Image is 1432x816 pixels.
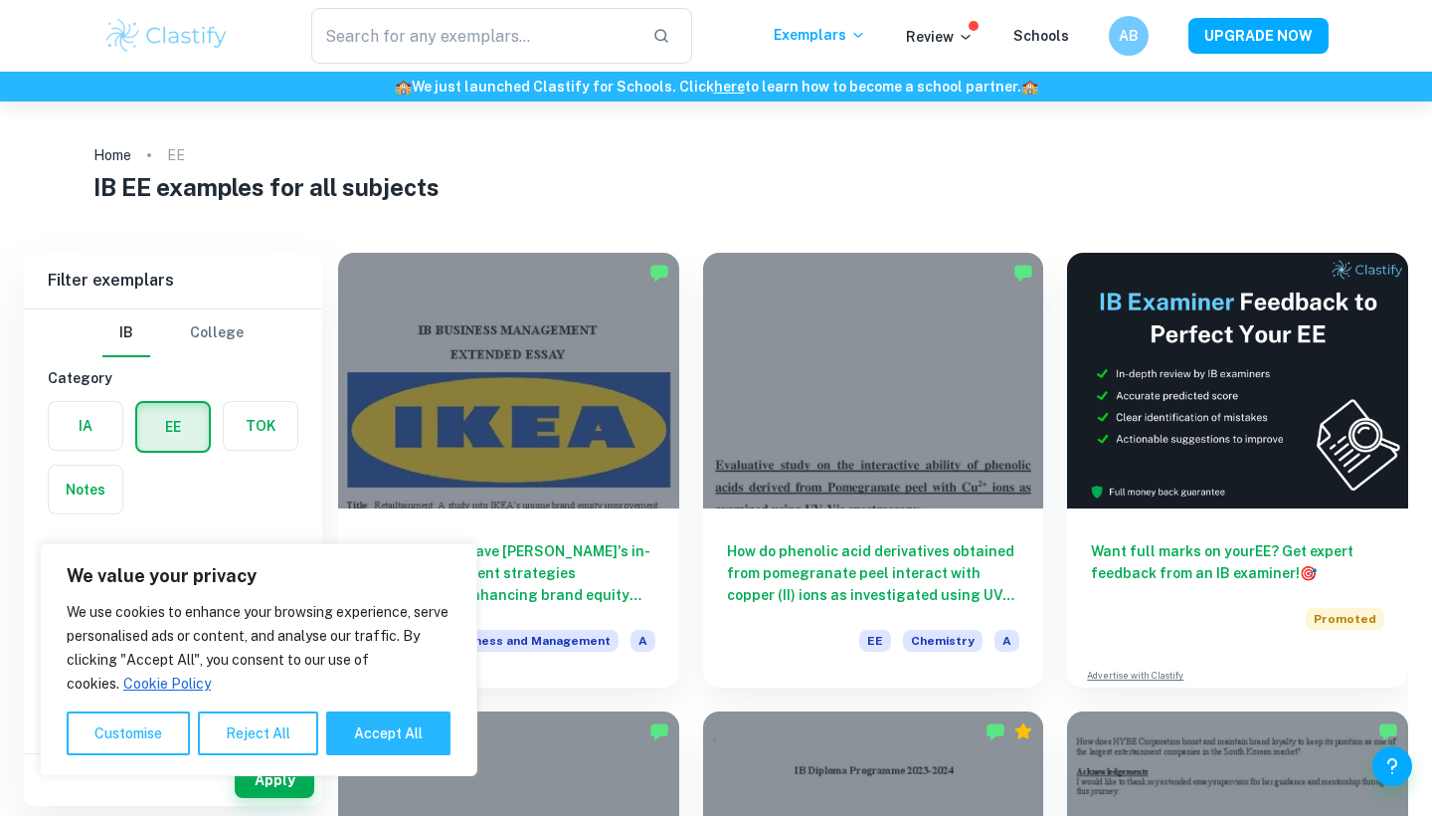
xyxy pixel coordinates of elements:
[235,762,314,798] button: Apply
[1372,746,1412,786] button: Help and Feedback
[1109,16,1149,56] button: AB
[338,253,679,688] a: To what extent have [PERSON_NAME]'s in-store retailtainment strategies contributed to enhancing b...
[103,16,230,56] img: Clastify logo
[49,466,122,513] button: Notes
[649,721,669,741] img: Marked
[1091,540,1384,584] h6: Want full marks on your EE ? Get expert feedback from an IB examiner!
[67,712,190,755] button: Customise
[442,630,619,652] span: Business and Management
[362,540,655,606] h6: To what extent have [PERSON_NAME]'s in-store retailtainment strategies contributed to enhancing b...
[1067,253,1408,688] a: Want full marks on yourEE? Get expert feedback from an IB examiner!PromotedAdvertise with Clastify
[1067,253,1408,509] img: Thumbnail
[137,403,209,451] button: EE
[859,630,891,652] span: EE
[1306,608,1384,630] span: Promoted
[649,263,669,283] img: Marked
[630,630,655,652] span: A
[40,543,477,776] div: We value your privacy
[395,79,412,95] span: 🏫
[703,253,1044,688] a: How do phenolic acid derivatives obtained from pomegranate peel interact with copper (II) ions as...
[102,309,150,357] button: IB
[1300,565,1317,581] span: 🎯
[93,141,131,169] a: Home
[1118,25,1141,47] h6: AB
[167,144,185,166] p: EE
[1188,18,1329,54] button: UPGRADE NOW
[190,309,244,357] button: College
[994,630,1019,652] span: A
[48,538,298,560] h6: Subject
[1013,28,1069,44] a: Schools
[1013,721,1033,741] div: Premium
[102,309,244,357] div: Filter type choice
[198,712,318,755] button: Reject All
[67,564,450,588] p: We value your privacy
[903,630,983,652] span: Chemistry
[311,8,636,64] input: Search for any exemplars...
[1021,79,1038,95] span: 🏫
[727,540,1020,606] h6: How do phenolic acid derivatives obtained from pomegranate peel interact with copper (II) ions as...
[122,675,212,693] a: Cookie Policy
[1013,263,1033,283] img: Marked
[326,712,450,755] button: Accept All
[774,24,866,46] p: Exemplars
[4,76,1428,98] h6: We just launched Clastify for Schools. Click to learn how to become a school partner.
[93,169,1340,205] h1: IB EE examples for all subjects
[67,600,450,696] p: We use cookies to enhance your browsing experience, serve personalised ads or content, and analys...
[24,253,322,308] h6: Filter exemplars
[985,721,1005,741] img: Marked
[1378,721,1398,741] img: Marked
[48,367,298,389] h6: Category
[224,402,297,450] button: TOK
[49,402,122,450] button: IA
[714,79,745,95] a: here
[1087,669,1183,683] a: Advertise with Clastify
[906,26,974,48] p: Review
